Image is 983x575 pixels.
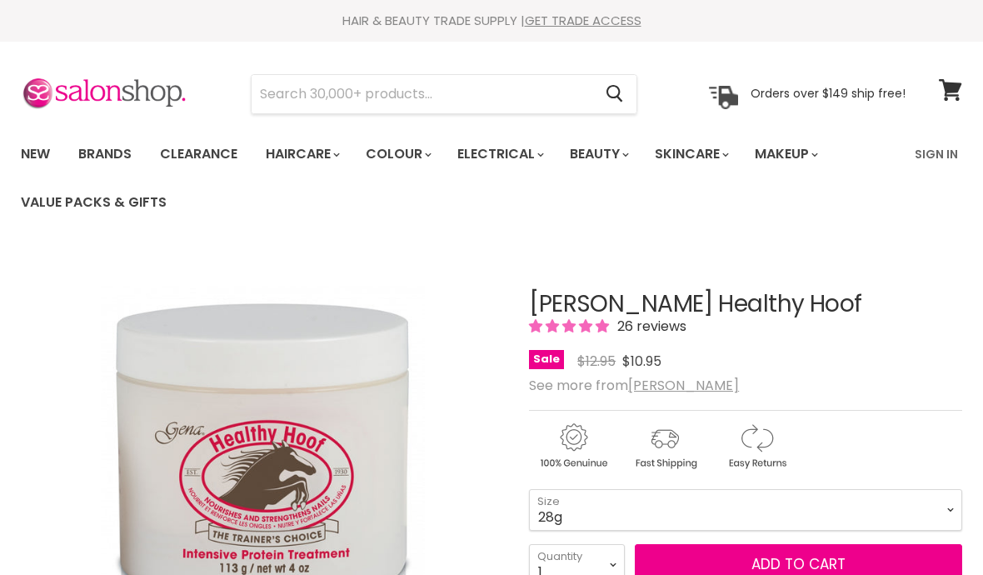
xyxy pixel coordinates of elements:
h1: [PERSON_NAME] Healthy Hoof [529,292,962,317]
a: Colour [353,137,442,172]
span: $10.95 [622,352,661,371]
span: $12.95 [577,352,616,371]
a: Haircare [253,137,350,172]
a: Value Packs & Gifts [8,185,179,220]
a: GET TRADE ACCESS [525,12,641,29]
ul: Main menu [8,130,905,227]
a: Skincare [642,137,739,172]
span: Add to cart [751,554,846,574]
a: Brands [66,137,144,172]
a: Clearance [147,137,250,172]
input: Search [252,75,592,113]
span: See more from [529,376,739,395]
form: Product [251,74,637,114]
span: 4.88 stars [529,317,612,336]
a: Makeup [742,137,828,172]
span: Sale [529,350,564,369]
a: Beauty [557,137,639,172]
a: New [8,137,62,172]
a: Sign In [905,137,968,172]
button: Search [592,75,636,113]
a: [PERSON_NAME] [628,376,739,395]
a: Electrical [445,137,554,172]
p: Orders over $149 ship free! [751,86,906,101]
img: shipping.gif [621,421,709,472]
img: genuine.gif [529,421,617,472]
img: returns.gif [712,421,801,472]
span: 26 reviews [612,317,686,336]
